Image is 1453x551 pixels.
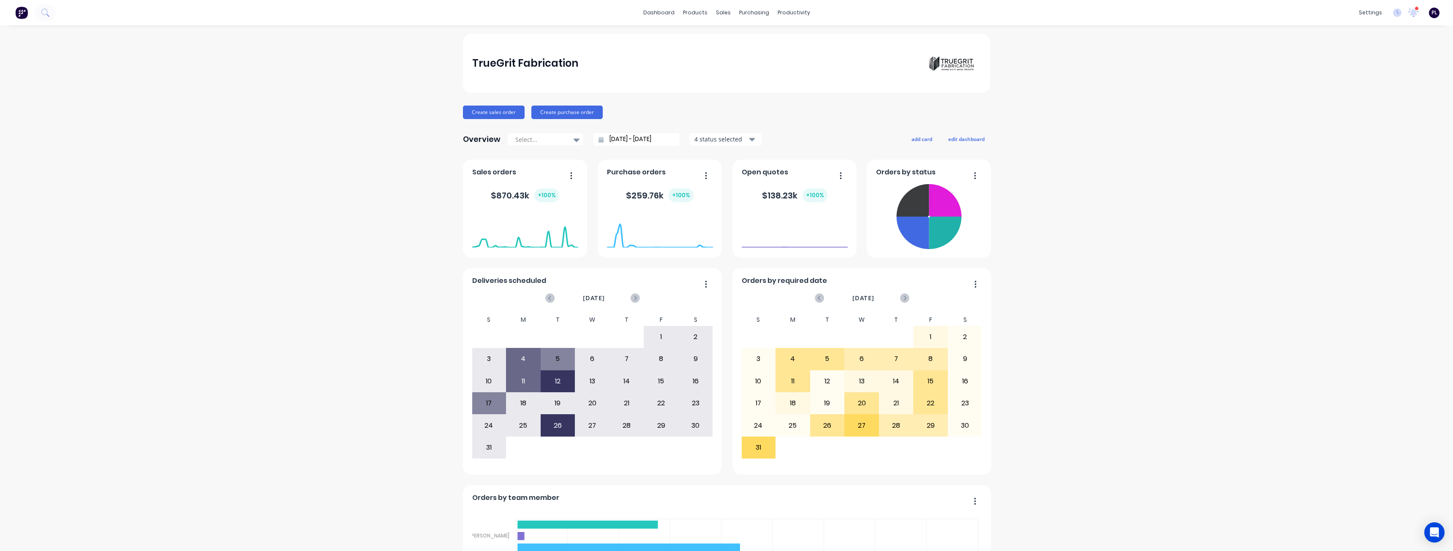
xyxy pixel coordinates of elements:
[810,314,845,326] div: T
[472,437,506,458] div: 31
[803,188,827,202] div: + 100 %
[472,348,506,369] div: 3
[531,106,603,119] button: Create purchase order
[679,326,713,347] div: 2
[742,167,788,177] span: Open quotes
[879,393,913,414] div: 21
[1355,6,1386,19] div: settings
[463,106,525,119] button: Create sales order
[742,348,775,369] div: 3
[472,314,506,326] div: S
[639,6,679,19] a: dashboard
[575,348,609,369] div: 6
[469,532,509,539] tspan: [PERSON_NAME]
[644,348,678,369] div: 8
[943,133,990,144] button: edit dashboard
[472,55,578,72] div: TrueGrit Fabrication
[644,326,678,347] div: 1
[506,393,540,414] div: 18
[742,437,775,458] div: 31
[811,348,844,369] div: 5
[534,188,559,202] div: + 100 %
[742,415,775,436] div: 24
[472,276,546,286] span: Deliveries scheduled
[575,314,609,326] div: W
[845,415,879,436] div: 27
[644,415,678,436] div: 29
[491,188,559,202] div: $ 870.43k
[610,393,644,414] div: 21
[690,133,762,146] button: 4 status selected
[879,314,914,326] div: T
[948,415,982,436] div: 30
[644,371,678,392] div: 15
[679,415,713,436] div: 30
[679,348,713,369] div: 9
[914,393,947,414] div: 22
[876,167,936,177] span: Orders by status
[15,6,28,19] img: Factory
[541,393,575,414] div: 19
[811,393,844,414] div: 19
[472,493,559,503] span: Orders by team member
[575,415,609,436] div: 27
[845,371,879,392] div: 13
[679,371,713,392] div: 16
[679,6,712,19] div: products
[776,371,810,392] div: 11
[506,371,540,392] div: 11
[679,393,713,414] div: 23
[472,415,506,436] div: 24
[948,326,982,347] div: 2
[735,6,773,19] div: purchasing
[583,293,605,303] span: [DATE]
[776,415,810,436] div: 25
[879,371,913,392] div: 14
[541,314,575,326] div: T
[610,371,644,392] div: 14
[811,415,844,436] div: 26
[922,34,981,93] img: TrueGrit Fabrication
[472,371,506,392] div: 10
[626,188,694,202] div: $ 259.76k
[506,348,540,369] div: 4
[762,188,827,202] div: $ 138.23k
[914,348,947,369] div: 8
[914,415,947,436] div: 29
[541,371,575,392] div: 12
[1431,9,1437,16] span: PL
[845,393,879,414] div: 20
[506,415,540,436] div: 25
[463,131,501,148] div: Overview
[742,371,775,392] div: 10
[669,188,694,202] div: + 100 %
[852,293,874,303] span: [DATE]
[575,371,609,392] div: 13
[678,314,713,326] div: S
[776,393,810,414] div: 18
[506,314,541,326] div: M
[609,314,644,326] div: T
[948,393,982,414] div: 23
[948,348,982,369] div: 9
[610,415,644,436] div: 28
[575,393,609,414] div: 20
[845,348,879,369] div: 6
[644,314,678,326] div: F
[644,393,678,414] div: 22
[906,133,938,144] button: add card
[472,393,506,414] div: 17
[913,314,948,326] div: F
[914,371,947,392] div: 15
[610,348,644,369] div: 7
[776,348,810,369] div: 4
[607,167,666,177] span: Purchase orders
[742,393,775,414] div: 17
[1424,522,1445,543] div: Open Intercom Messenger
[712,6,735,19] div: sales
[694,135,748,144] div: 4 status selected
[472,167,516,177] span: Sales orders
[879,415,913,436] div: 28
[541,348,575,369] div: 5
[948,371,982,392] div: 16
